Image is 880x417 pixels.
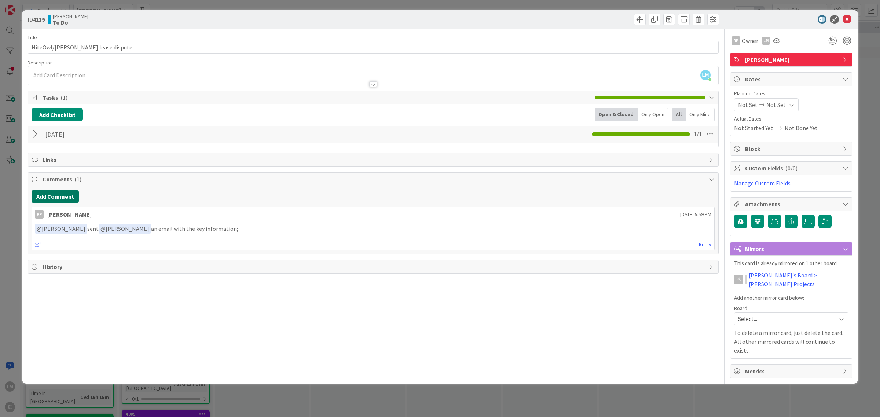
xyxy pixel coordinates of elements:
p: To delete a mirror card, just delete the card. All other mirrored cards will continue to exists. [734,328,848,355]
div: [PERSON_NAME] [47,210,92,219]
a: Manage Custom Fields [734,180,791,187]
label: Title [27,34,37,41]
span: Mirrors [745,244,839,253]
span: Attachments [745,200,839,208]
p: sent an email with the key information; [35,224,711,234]
span: [PERSON_NAME] [53,14,88,19]
span: ( 0/0 ) [785,165,797,172]
span: Actual Dates [734,115,848,123]
div: RP [35,210,44,219]
p: Add another mirror card below: [734,294,848,302]
span: Owner [742,36,758,45]
span: 1 / 1 [694,130,702,139]
span: ( 1 ) [74,176,81,183]
div: LM [762,37,770,45]
span: Metrics [745,367,839,376]
span: @ [37,225,42,232]
span: Comments [43,175,705,184]
span: History [43,262,705,271]
span: Planned Dates [734,90,848,97]
span: Not Done Yet [785,123,818,132]
span: [DATE] 5:59 PM [680,211,711,218]
span: LM [700,70,711,80]
p: This card is already mirrored on 1 other board. [734,259,848,268]
button: Add Comment [32,190,79,203]
span: [PERSON_NAME] [37,225,85,232]
div: Only Open [638,108,668,121]
span: Not Started Yet [734,123,773,132]
b: To Do [53,19,88,25]
span: Dates [745,75,839,84]
input: Add Checklist... [43,128,208,141]
button: Add Checklist [32,108,83,121]
span: Not Set [766,100,786,109]
span: Block [745,144,839,153]
span: Select... [738,314,832,324]
span: @ [100,225,106,232]
a: Reply [699,240,711,249]
span: ( 1 ) [60,94,67,101]
span: Not Set [738,100,758,109]
span: Custom Fields [745,164,839,173]
span: ID [27,15,45,24]
b: 4119 [33,16,45,23]
span: Links [43,155,705,164]
span: Board [734,306,747,311]
div: Only Mine [686,108,715,121]
a: [PERSON_NAME]'s Board > [PERSON_NAME] Projects [749,271,848,288]
div: RP [731,36,740,45]
div: Open & Closed [595,108,638,121]
span: Description [27,59,53,66]
span: [PERSON_NAME] [745,55,839,64]
div: All [672,108,686,121]
span: [PERSON_NAME] [100,225,149,232]
input: type card name here... [27,41,719,54]
span: Tasks [43,93,591,102]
